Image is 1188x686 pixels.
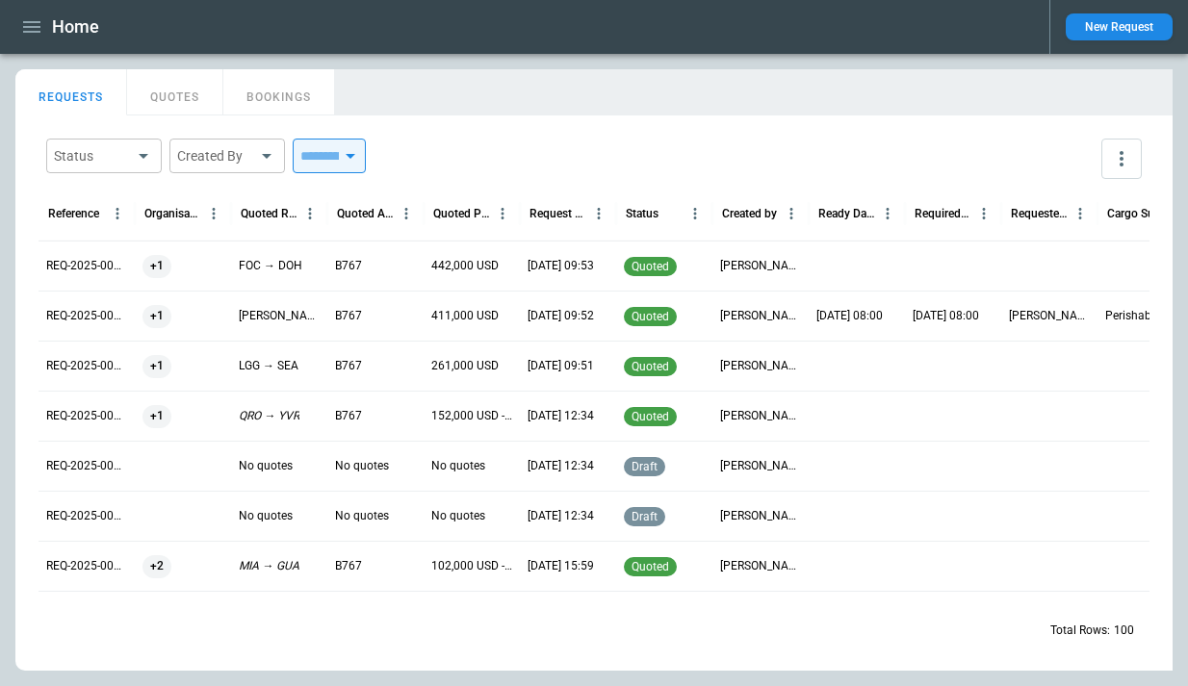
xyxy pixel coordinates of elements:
div: Quoted Price [433,207,490,220]
p: REQ-2025-003584 [46,308,127,324]
div: Quoted Route [241,207,297,220]
div: Created by [722,207,777,220]
p: REQ-2025-003580 [46,508,127,524]
p: REQ-2025-003583 [46,358,127,374]
p: 15/09/2025 08:00 [913,308,979,324]
p: 152,000 USD - 325,000 USD [431,408,512,424]
button: BOOKINGS [223,69,335,115]
span: +1 [142,342,171,391]
p: No quotes [431,458,485,474]
button: Status column menu [683,201,708,226]
button: more [1101,139,1142,179]
span: +1 [142,392,171,441]
p: 23/08/2025 12:34 [528,458,594,474]
p: 25/08/2025 09:53 [528,258,594,274]
p: LGG → SEA [239,358,298,374]
div: Organisation [144,207,201,220]
span: quoted [628,560,673,573]
div: Request Created At (UTC-04:00) [529,207,586,220]
p: QRO → YVR [239,408,299,424]
span: quoted [628,310,673,323]
div: Requested Route [1011,207,1068,220]
p: MEL → PHL/LAX [1009,308,1090,324]
p: No quotes [431,508,485,524]
p: 442,000 USD [431,258,499,274]
p: Kenneth Wong [720,558,801,574]
button: Quoted Route column menu [297,201,323,226]
p: FOC → DOH [239,258,302,274]
p: REQ-2025-003579 [46,558,127,574]
div: Status [54,146,131,165]
p: 23/08/2025 12:34 [528,408,594,424]
p: REQ-2025-003582 [46,408,127,424]
button: Ready Date & Time (UTC-04:00) column menu [875,201,900,226]
p: 25/08/2025 09:51 [528,358,594,374]
p: Total Rows: [1050,622,1110,639]
p: REQ-2025-003581 [46,458,127,474]
span: draft [628,510,661,523]
button: Requested Route column menu [1068,201,1093,226]
button: Quoted Price column menu [490,201,515,226]
button: Organisation column menu [201,201,226,226]
p: Kenneth Wong [720,408,801,424]
p: No quotes [335,458,389,474]
button: QUOTES [127,69,223,115]
div: Created By [177,146,254,165]
p: Tyler Porteous [720,308,801,324]
div: Cargo Summary [1107,207,1164,220]
p: Perishables [1105,308,1166,324]
button: Reference column menu [105,201,130,226]
p: Tyler Porteous [720,258,801,274]
span: +1 [142,292,171,341]
div: Required Date & Time (UTC-04:00) [915,207,971,220]
p: 22/08/2025 15:59 [528,558,594,574]
p: No quotes [335,508,389,524]
div: Quoted Aircraft [337,207,394,220]
span: +1 [142,241,171,291]
p: 102,000 USD - 254,000 USD [431,558,512,574]
p: Tyler Porteous [720,358,801,374]
p: REQ-2025-003585 [46,258,127,274]
p: 411,000 USD [431,308,499,324]
div: Ready Date & Time (UTC-04:00) [818,207,875,220]
p: B767 [335,308,362,324]
p: No quotes [239,458,293,474]
span: quoted [628,360,673,373]
p: 23/08/2025 12:34 [528,508,594,524]
p: B767 [335,408,362,424]
p: 25/08/2025 09:52 [528,308,594,324]
p: B767 [335,358,362,374]
p: 15/09/2025 08:00 [816,308,883,324]
div: Status [626,207,659,220]
button: Quoted Aircraft column menu [394,201,419,226]
span: +2 [142,542,171,591]
button: REQUESTS [15,69,127,115]
p: B767 [335,558,362,574]
span: quoted [628,410,673,423]
p: 261,000 USD [431,358,499,374]
button: Created by column menu [779,201,804,226]
button: New Request [1066,13,1173,40]
p: 100 [1114,622,1134,639]
span: quoted [628,260,673,273]
p: Kenneth Wong [720,458,801,474]
h1: Home [52,15,99,38]
p: No quotes [239,508,293,524]
p: Kenneth Wong [720,508,801,524]
span: draft [628,460,661,473]
p: B767 [335,258,362,274]
button: Required Date & Time (UTC-04:00) column menu [971,201,996,226]
div: Reference [48,207,99,220]
button: Request Created At (UTC-04:00) column menu [586,201,611,226]
p: MIA → GUA [239,558,299,574]
p: MEL → LAX [239,308,320,324]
